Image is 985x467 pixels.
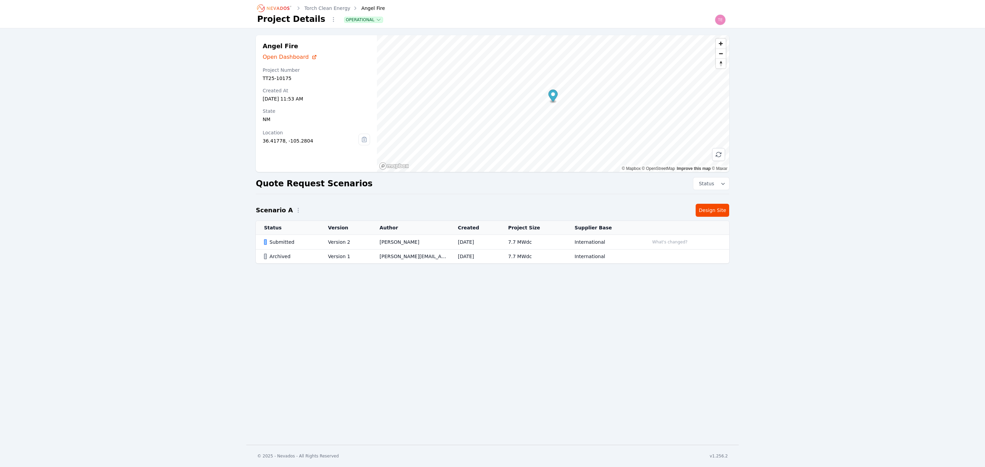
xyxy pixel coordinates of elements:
a: Improve this map [677,166,711,171]
span: Open Dashboard [263,53,309,61]
div: [DATE] 11:53 AM [263,95,370,102]
th: Author [371,221,450,235]
img: Ted Elliott [715,14,726,25]
h2: Quote Request Scenarios [256,178,372,189]
th: Version [320,221,371,235]
h2: Scenario A [256,205,293,215]
div: v1.256.2 [710,453,728,459]
a: Design Site [696,204,729,217]
a: Maxar [712,166,727,171]
div: Map marker [548,90,557,104]
span: Status [696,180,714,187]
button: Zoom out [716,49,726,58]
button: Reset bearing to north [716,58,726,68]
a: Open Dashboard [263,53,370,61]
a: Torch Clean Energy [304,5,350,12]
button: Zoom in [716,39,726,49]
h2: Angel Fire [263,42,370,50]
div: © 2025 - Nevados - All Rights Reserved [257,453,339,459]
div: TT25-10175 [263,75,370,82]
h1: Project Details [257,14,325,25]
th: Status [256,221,320,235]
div: Project Number [263,67,370,74]
th: Project Size [500,221,566,235]
td: [PERSON_NAME] [371,235,450,250]
button: What's changed? [649,238,691,246]
div: Angel Fire [352,5,385,12]
div: Submitted [264,239,316,245]
td: [PERSON_NAME][EMAIL_ADDRESS][PERSON_NAME][DOMAIN_NAME] [371,250,450,264]
div: 36.41778, -105.2804 [263,137,358,144]
div: Created At [263,87,370,94]
div: NM [263,116,370,123]
td: 7.7 MWdc [500,235,566,250]
td: [DATE] [450,250,500,264]
button: Status [693,177,729,190]
tr: SubmittedVersion 2[PERSON_NAME][DATE]7.7 MWdcInternationalWhat's changed? [256,235,729,250]
button: Operational [344,17,383,23]
td: Version 1 [320,250,371,264]
td: International [566,250,641,264]
div: State [263,108,370,115]
nav: Breadcrumb [257,3,385,14]
span: Reset bearing to north [716,59,726,68]
td: 7.7 MWdc [500,250,566,264]
td: International [566,235,641,250]
th: Created [450,221,500,235]
div: Archived [264,253,316,260]
a: Mapbox [622,166,641,171]
a: Mapbox homepage [379,162,409,170]
td: Version 2 [320,235,371,250]
a: OpenStreetMap [642,166,675,171]
tr: ArchivedVersion 1[PERSON_NAME][EMAIL_ADDRESS][PERSON_NAME][DOMAIN_NAME][DATE]7.7 MWdcInternational [256,250,729,264]
canvas: Map [377,35,729,172]
td: [DATE] [450,235,500,250]
div: Location [263,129,358,136]
th: Supplier Base [566,221,641,235]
